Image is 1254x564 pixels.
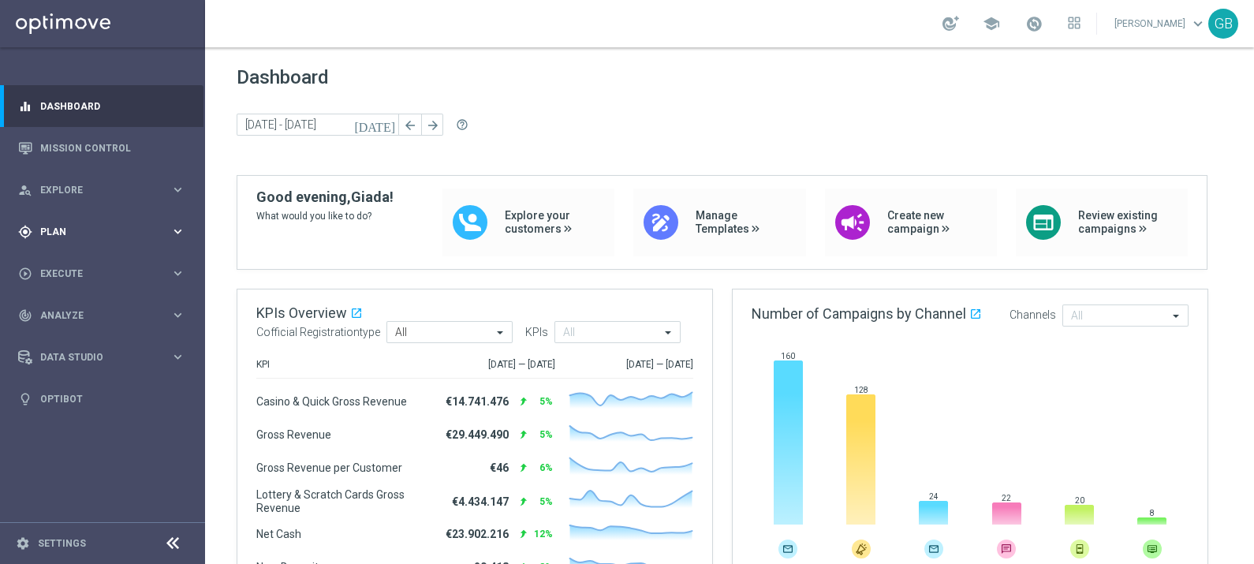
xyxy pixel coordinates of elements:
span: keyboard_arrow_down [1189,15,1207,32]
div: Plan [18,225,170,239]
i: settings [16,536,30,551]
i: gps_fixed [18,225,32,239]
button: Mission Control [17,142,186,155]
div: GB [1208,9,1238,39]
div: Data Studio [18,350,170,364]
button: person_search Explore keyboard_arrow_right [17,184,186,196]
i: keyboard_arrow_right [170,266,185,281]
i: keyboard_arrow_right [170,224,185,239]
a: Dashboard [40,85,185,127]
i: keyboard_arrow_right [170,349,185,364]
i: track_changes [18,308,32,323]
button: lightbulb Optibot [17,393,186,405]
div: Explore [18,183,170,197]
i: keyboard_arrow_right [170,308,185,323]
span: Data Studio [40,353,170,362]
span: Explore [40,185,170,195]
span: Plan [40,227,170,237]
button: track_changes Analyze keyboard_arrow_right [17,309,186,322]
div: Mission Control [18,127,185,169]
span: Execute [40,269,170,278]
i: equalizer [18,99,32,114]
div: Dashboard [18,85,185,127]
a: Mission Control [40,127,185,169]
button: gps_fixed Plan keyboard_arrow_right [17,226,186,238]
i: keyboard_arrow_right [170,182,185,197]
div: Execute [18,267,170,281]
a: Optibot [40,378,185,420]
a: [PERSON_NAME]keyboard_arrow_down [1113,12,1208,35]
span: Analyze [40,311,170,320]
div: Optibot [18,378,185,420]
a: Settings [38,539,86,548]
button: play_circle_outline Execute keyboard_arrow_right [17,267,186,280]
button: equalizer Dashboard [17,100,186,113]
span: school [983,15,1000,32]
i: lightbulb [18,392,32,406]
div: Analyze [18,308,170,323]
i: person_search [18,183,32,197]
i: play_circle_outline [18,267,32,281]
button: Data Studio keyboard_arrow_right [17,351,186,364]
